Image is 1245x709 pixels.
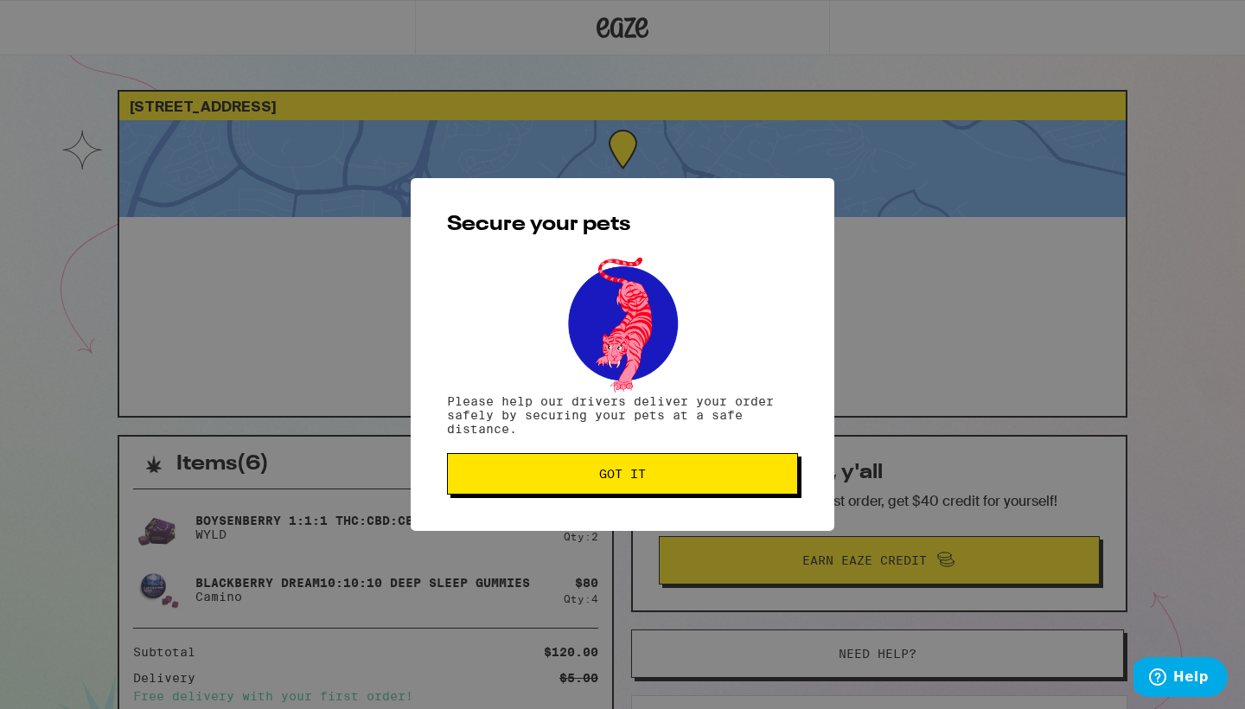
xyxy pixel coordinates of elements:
button: Got it [447,453,798,495]
p: Please help our drivers deliver your order safely by securing your pets at a safe distance. [447,394,798,436]
iframe: Opens a widget where you can find more information [1133,657,1228,700]
img: pets [552,252,693,394]
h2: Secure your pets [447,214,798,235]
span: Got it [599,468,646,480]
